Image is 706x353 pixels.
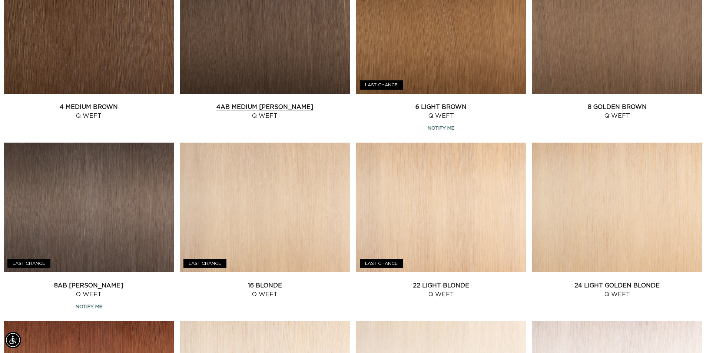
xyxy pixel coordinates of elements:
div: Accessibility Menu [5,332,21,348]
a: 8AB [PERSON_NAME] Q Weft [4,281,174,299]
a: 8 Golden Brown Q Weft [532,103,702,120]
a: 16 Blonde Q Weft [180,281,350,299]
a: 24 Light Golden Blonde Q Weft [532,281,702,299]
a: 4AB Medium [PERSON_NAME] Q Weft [180,103,350,120]
a: 4 Medium Brown Q Weft [4,103,174,120]
a: 6 Light Brown Q Weft [356,103,526,120]
a: 22 Light Blonde Q Weft [356,281,526,299]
